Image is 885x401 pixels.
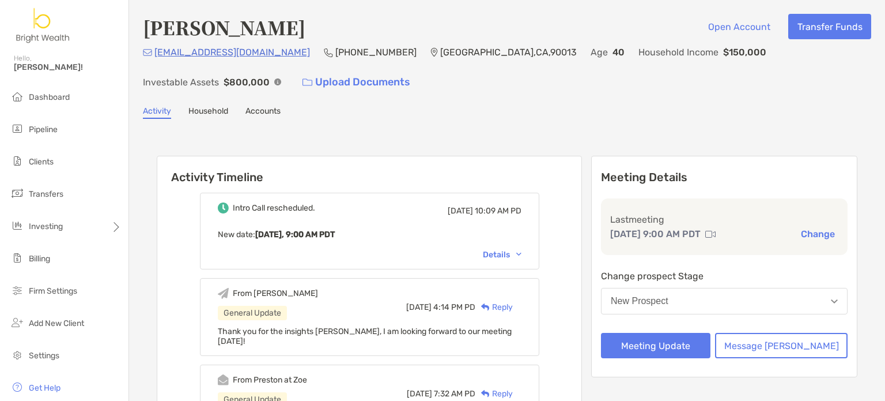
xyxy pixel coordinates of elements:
p: Age [591,45,608,59]
p: [GEOGRAPHIC_DATA] , CA , 90013 [440,45,577,59]
img: Zoe Logo [14,5,73,46]
p: Investable Assets [143,75,219,89]
span: Investing [29,222,63,231]
p: $800,000 [224,75,270,89]
img: Event icon [218,203,229,213]
button: Transfer Funds [788,14,871,39]
span: Firm Settings [29,286,77,296]
p: Household Income [638,45,718,59]
span: 10:09 AM PD [475,206,521,216]
img: Reply icon [481,390,490,398]
img: Event icon [218,288,229,299]
p: $150,000 [723,45,766,59]
span: 7:32 AM PD [434,389,475,399]
p: [DATE] 9:00 AM PDT [610,227,701,241]
img: button icon [302,78,312,87]
button: Message [PERSON_NAME] [715,333,848,358]
button: Change [797,228,838,240]
div: Reply [475,301,513,313]
p: [EMAIL_ADDRESS][DOMAIN_NAME] [154,45,310,59]
div: New Prospect [611,296,668,306]
span: Dashboard [29,92,70,102]
img: clients icon [10,154,24,168]
button: New Prospect [601,288,848,314]
button: Meeting Update [601,333,710,358]
img: billing icon [10,251,24,265]
img: Chevron icon [516,253,521,256]
img: Info Icon [274,78,281,85]
span: [PERSON_NAME]! [14,62,122,72]
span: 4:14 PM PD [433,302,475,312]
img: Location Icon [430,48,438,57]
img: Phone Icon [324,48,333,57]
span: Billing [29,254,50,264]
a: Upload Documents [295,70,418,95]
div: Reply [475,388,513,400]
img: communication type [705,230,716,239]
span: Get Help [29,383,60,393]
p: Meeting Details [601,170,848,185]
button: Open Account [699,14,779,39]
img: pipeline icon [10,122,24,136]
p: [PHONE_NUMBER] [335,45,417,59]
span: Clients [29,157,54,167]
img: firm-settings icon [10,283,24,297]
img: settings icon [10,348,24,362]
span: [DATE] [448,206,473,216]
span: Thank you for the insights [PERSON_NAME], I am looking forward to our meeting [DATE]! [218,327,512,346]
div: Details [483,250,521,260]
p: Last meeting [610,212,838,227]
p: Change prospect Stage [601,269,848,283]
b: [DATE], 9:00 AM PDT [255,230,335,239]
div: From Preston at Zoe [233,375,307,385]
p: 40 [612,45,625,59]
span: Add New Client [29,318,84,328]
img: investing icon [10,219,24,233]
span: [DATE] [406,302,432,312]
img: Email Icon [143,49,152,56]
p: New date : [218,227,521,242]
img: transfers icon [10,186,24,200]
h4: [PERSON_NAME] [143,14,305,40]
a: Activity [143,106,171,119]
img: Reply icon [481,303,490,311]
a: Accounts [245,106,281,119]
span: Pipeline [29,125,58,134]
img: get-help icon [10,380,24,394]
img: Open dropdown arrow [831,299,838,303]
div: From [PERSON_NAME] [233,288,318,298]
img: add_new_client icon [10,316,24,329]
div: Intro Call rescheduled. [233,203,315,213]
span: [DATE] [407,389,432,399]
a: Household [188,106,228,119]
span: Transfers [29,189,63,199]
div: General Update [218,306,287,320]
span: Settings [29,351,59,361]
img: Event icon [218,374,229,385]
img: dashboard icon [10,89,24,103]
h6: Activity Timeline [157,156,581,184]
